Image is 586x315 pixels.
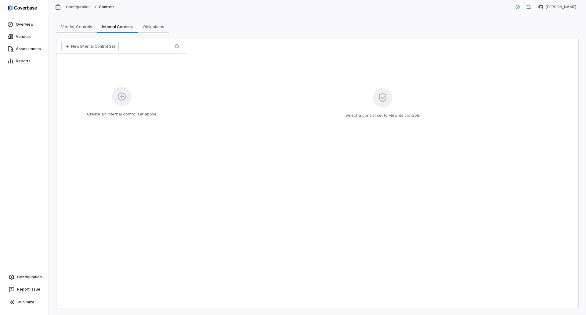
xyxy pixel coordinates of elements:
[2,284,46,295] button: Report Issue
[8,5,37,11] img: logo-D7KZi-bG.svg
[535,2,580,12] button: Nic Weilbacher avatar[PERSON_NAME]
[66,5,91,9] a: Configuration
[2,296,46,308] button: Minimize
[1,31,47,42] a: Vendors
[59,23,95,31] span: Vendor Controls
[1,19,47,30] a: Overview
[87,111,157,117] p: Create an internal control set above
[61,42,119,51] button: New Internal Control Set
[538,5,543,9] img: Nic Weilbacher avatar
[345,112,420,119] p: Select a control set to view its controls
[99,5,114,9] span: Controls
[1,43,47,54] a: Assessments
[140,23,167,31] span: Obligations
[99,23,135,31] span: Internal Controls
[1,56,47,67] a: Reports
[2,272,46,283] a: Configuration
[546,5,576,9] span: [PERSON_NAME]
